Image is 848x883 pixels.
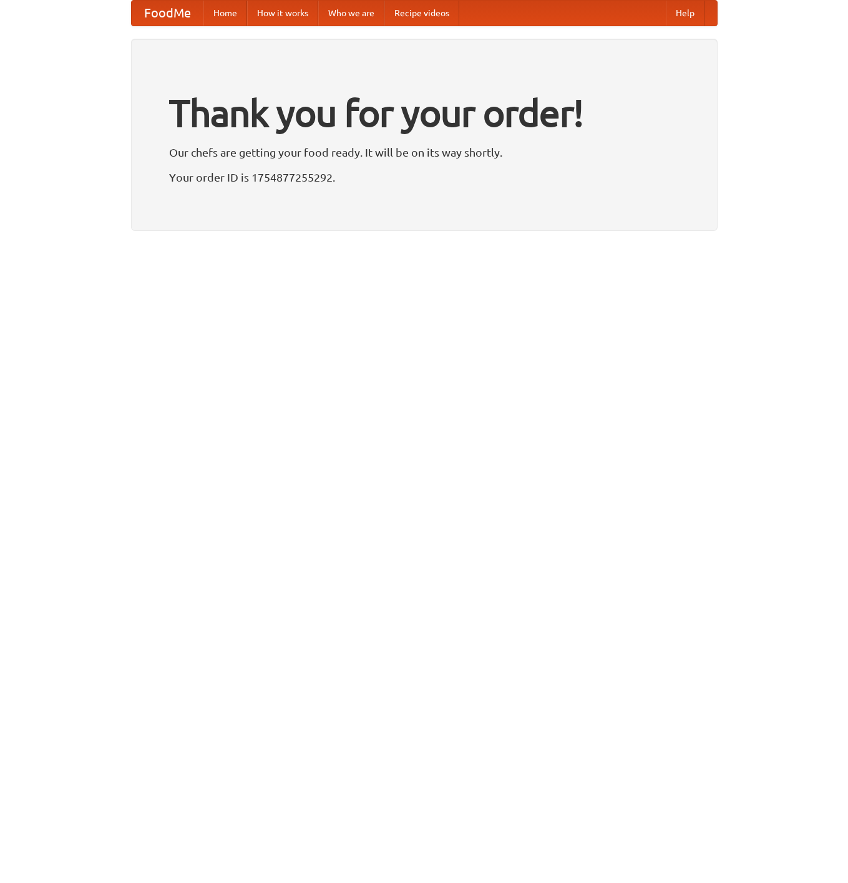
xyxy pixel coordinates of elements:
p: Our chefs are getting your food ready. It will be on its way shortly. [169,143,680,162]
a: How it works [247,1,318,26]
a: Who we are [318,1,384,26]
a: Help [666,1,704,26]
h1: Thank you for your order! [169,83,680,143]
p: Your order ID is 1754877255292. [169,168,680,187]
a: Home [203,1,247,26]
a: FoodMe [132,1,203,26]
a: Recipe videos [384,1,459,26]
